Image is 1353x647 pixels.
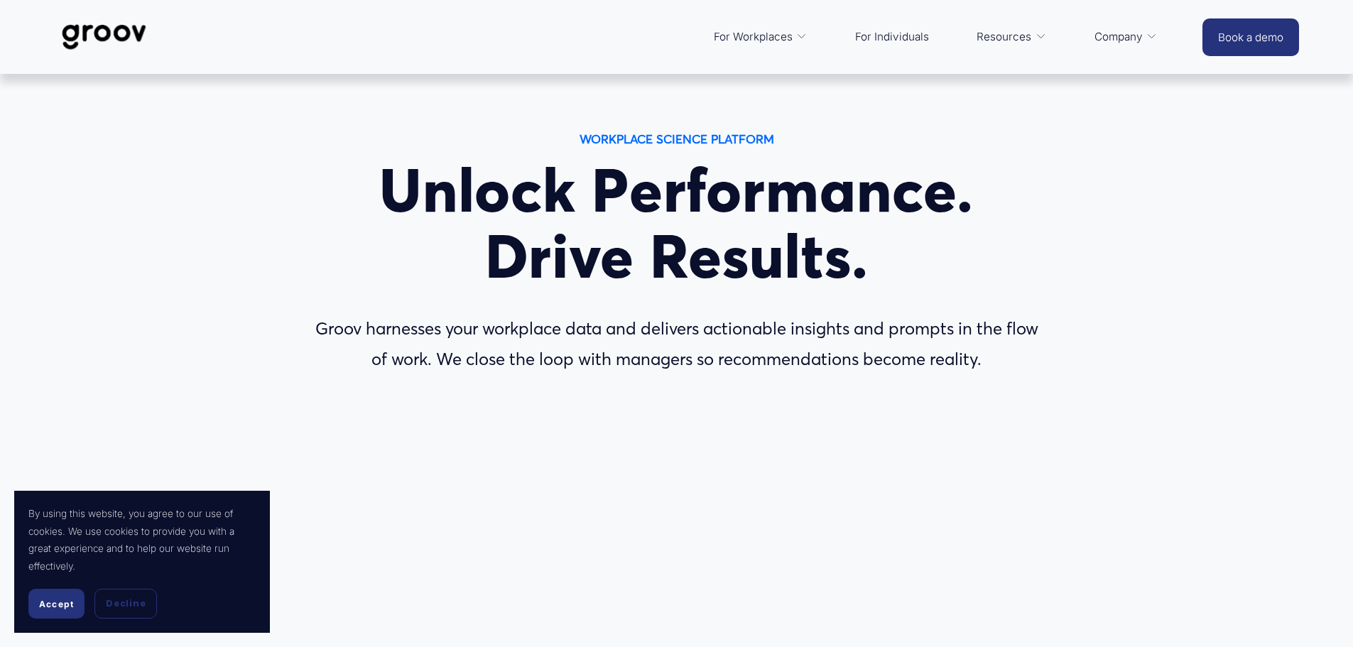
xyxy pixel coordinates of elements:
a: folder dropdown [1087,20,1165,54]
h1: Unlock Performance. Drive Results. [305,158,1048,290]
span: For Workplaces [714,27,793,47]
a: Book a demo [1202,18,1299,56]
section: Cookie banner [14,491,270,633]
strong: WORKPLACE SCIENCE PLATFORM [580,131,774,146]
a: For Individuals [848,20,936,54]
a: folder dropdown [969,20,1053,54]
span: Company [1094,27,1143,47]
span: Decline [106,597,146,610]
span: Resources [977,27,1031,47]
p: By using this website, you agree to our use of cookies. We use cookies to provide you with a grea... [28,505,256,575]
a: folder dropdown [707,20,815,54]
button: Decline [94,589,157,619]
button: Accept [28,589,85,619]
p: Groov harnesses your workplace data and delivers actionable insights and prompts in the flow of w... [305,314,1048,375]
span: Accept [39,599,74,609]
img: Groov | Workplace Science Platform | Unlock Performance | Drive Results [54,13,154,60]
